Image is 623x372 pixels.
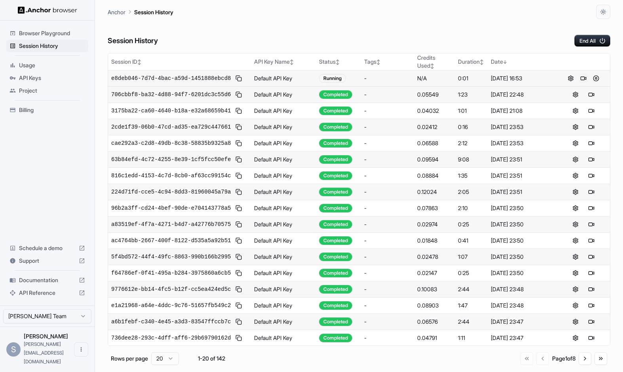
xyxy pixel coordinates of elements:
[364,156,411,163] div: -
[319,220,352,229] div: Completed
[319,155,352,164] div: Completed
[251,168,316,184] td: Default API Key
[251,152,316,168] td: Default API Key
[491,204,554,212] div: [DATE] 23:50
[458,91,484,99] div: 1:23
[111,58,248,66] div: Session ID
[111,285,231,293] span: 9776612e-bb14-4fc5-b12f-cc5ea424ed5c
[364,139,411,147] div: -
[458,237,484,245] div: 0:41
[491,123,554,131] div: [DATE] 23:53
[364,172,411,180] div: -
[364,318,411,326] div: -
[6,40,88,52] div: Session History
[417,204,452,212] div: 0.07863
[6,59,88,72] div: Usage
[417,172,452,180] div: 0.08884
[111,302,231,309] span: e1a21968-a64e-4ddc-9c76-51657fb549c2
[364,74,411,82] div: -
[108,35,158,47] h6: Session History
[111,123,231,131] span: 2cde1f39-06b0-47cd-ad35-ea729c447661
[19,87,85,95] span: Project
[24,333,68,340] span: Sophia Willows
[491,188,554,196] div: [DATE] 23:51
[458,220,484,228] div: 0:25
[251,330,316,346] td: Default API Key
[19,289,76,297] span: API Reference
[111,204,231,212] span: 96b2a3ff-cd24-4bef-90de-e704143778a5
[251,119,316,135] td: Default API Key
[111,334,231,342] span: 736dee28-293c-4dff-aff6-29b69790162d
[491,91,554,99] div: [DATE] 22:48
[111,237,231,245] span: ac4764bb-2667-400f-8122-d535a5a92b51
[458,334,484,342] div: 1:11
[417,269,452,277] div: 0.02147
[552,355,576,363] div: Page 1 of 8
[417,285,452,293] div: 0.10083
[319,188,352,196] div: Completed
[319,236,352,245] div: Completed
[491,156,554,163] div: [DATE] 23:51
[458,204,484,212] div: 2:10
[111,107,231,115] span: 3175ba22-ca60-4640-b18a-e32a68659b41
[111,172,231,180] span: 816c1edd-4153-4c7d-8cb0-af63cc99154c
[491,318,554,326] div: [DATE] 23:47
[319,139,352,148] div: Completed
[417,334,452,342] div: 0.04791
[251,184,316,200] td: Default API Key
[417,220,452,228] div: 0.02974
[108,8,125,16] p: Anchor
[417,188,452,196] div: 0.12024
[458,188,484,196] div: 2:05
[18,6,77,14] img: Anchor Logo
[417,123,452,131] div: 0.02412
[376,59,380,65] span: ↕
[364,188,411,196] div: -
[458,74,484,82] div: 0:01
[458,156,484,163] div: 9:08
[111,269,231,277] span: f64786ef-0f41-495a-b284-3975860a6cb5
[417,91,452,99] div: 0.05549
[251,135,316,152] td: Default API Key
[364,269,411,277] div: -
[430,63,434,69] span: ↕
[111,139,231,147] span: cae292a3-c2d8-49db-8c38-58835b9325a8
[458,269,484,277] div: 0:25
[6,242,88,254] div: Schedule a demo
[458,285,484,293] div: 2:44
[251,200,316,216] td: Default API Key
[19,29,85,37] span: Browser Playground
[491,237,554,245] div: [DATE] 23:50
[319,269,352,277] div: Completed
[319,204,352,213] div: Completed
[6,72,88,84] div: API Keys
[319,123,352,131] div: Completed
[319,317,352,326] div: Completed
[6,274,88,287] div: Documentation
[6,254,88,267] div: Support
[417,318,452,326] div: 0.06576
[6,27,88,40] div: Browser Playground
[417,237,452,245] div: 0.01848
[364,107,411,115] div: -
[6,342,21,357] div: S
[251,298,316,314] td: Default API Key
[491,269,554,277] div: [DATE] 23:50
[319,58,357,66] div: Status
[458,107,484,115] div: 1:01
[319,285,352,294] div: Completed
[458,253,484,261] div: 1:07
[24,341,64,364] span: sophia@rye.com
[19,276,76,284] span: Documentation
[319,90,352,99] div: Completed
[364,204,411,212] div: -
[19,61,85,69] span: Usage
[364,123,411,131] div: -
[417,74,452,82] div: N/A
[364,253,411,261] div: -
[417,253,452,261] div: 0.02478
[364,91,411,99] div: -
[458,58,484,66] div: Duration
[251,87,316,103] td: Default API Key
[134,8,173,16] p: Session History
